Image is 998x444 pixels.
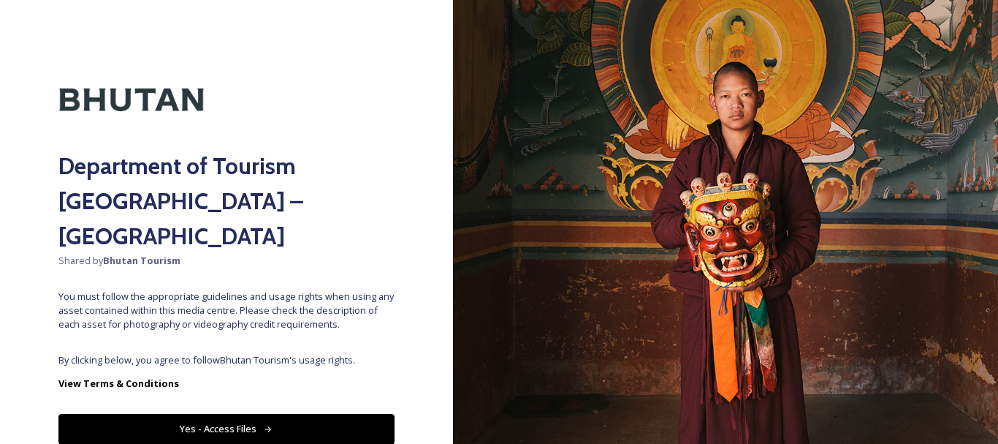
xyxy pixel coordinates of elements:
img: Kingdom-of-Bhutan-Logo.png [58,59,205,141]
button: Yes - Access Files [58,414,395,444]
h2: Department of Tourism [GEOGRAPHIC_DATA] – [GEOGRAPHIC_DATA] [58,148,395,254]
span: By clicking below, you agree to follow Bhutan Tourism 's usage rights. [58,353,395,367]
span: You must follow the appropriate guidelines and usage rights when using any asset contained within... [58,290,395,332]
a: View Terms & Conditions [58,375,395,392]
strong: View Terms & Conditions [58,377,179,390]
strong: Bhutan Tourism [103,254,180,267]
span: Shared by [58,254,395,268]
